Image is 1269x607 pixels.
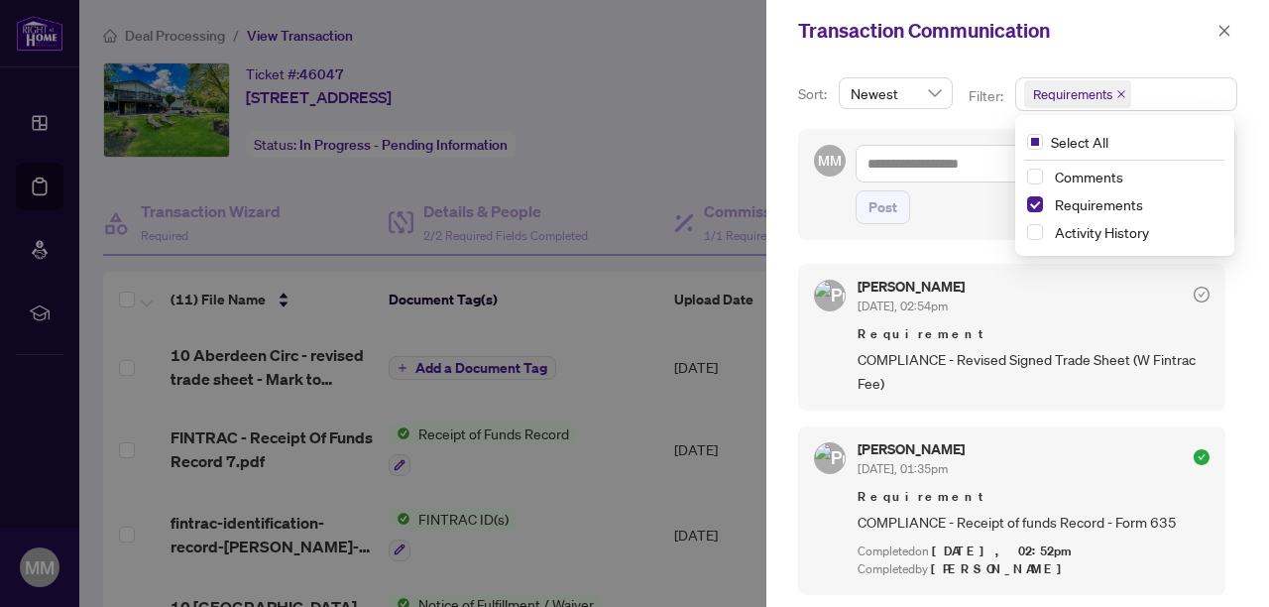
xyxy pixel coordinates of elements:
[969,85,1006,107] p: Filter:
[931,560,1073,577] span: [PERSON_NAME]
[1047,220,1222,244] span: Activity History
[1194,287,1210,303] span: check-circle
[1024,80,1131,108] span: Requirements
[818,150,841,172] span: MM
[858,487,1210,507] span: Requirement
[858,511,1210,534] span: COMPLIANCE - Receipt of funds Record - Form 635
[858,543,1210,561] div: Completed on
[1027,196,1043,212] span: Select Requirements
[851,78,941,108] span: Newest
[1047,192,1222,216] span: Requirements
[858,299,948,313] span: [DATE], 02:54pm
[858,461,948,476] span: [DATE], 01:35pm
[815,443,845,473] img: Profile Icon
[1055,223,1149,241] span: Activity History
[1033,84,1112,104] span: Requirements
[1047,165,1222,188] span: Comments
[1217,24,1231,38] span: close
[858,442,965,456] h5: [PERSON_NAME]
[858,560,1210,579] div: Completed by
[1194,449,1210,465] span: check-circle
[856,190,910,224] button: Post
[858,324,1210,344] span: Requirement
[858,280,965,294] h5: [PERSON_NAME]
[932,543,1075,559] span: [DATE], 02:52pm
[798,16,1211,46] div: Transaction Communication
[798,83,831,105] p: Sort:
[815,281,845,310] img: Profile Icon
[1043,131,1116,153] span: Select All
[1055,195,1143,213] span: Requirements
[1027,169,1043,184] span: Select Comments
[1116,89,1126,99] span: close
[1055,168,1123,185] span: Comments
[1027,224,1043,240] span: Select Activity History
[858,348,1210,395] span: COMPLIANCE - Revised Signed Trade Sheet (W Fintrac Fee)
